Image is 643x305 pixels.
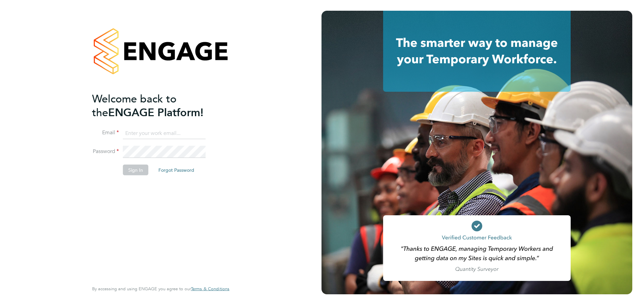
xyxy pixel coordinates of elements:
label: Email [92,129,119,136]
input: Enter your work email... [123,127,206,139]
a: Terms & Conditions [191,286,229,292]
label: Password [92,148,119,155]
button: Sign In [123,165,148,175]
span: Welcome back to the [92,92,176,119]
h2: ENGAGE Platform! [92,92,223,119]
button: Forgot Password [153,165,200,175]
span: By accessing and using ENGAGE you agree to our [92,286,229,292]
